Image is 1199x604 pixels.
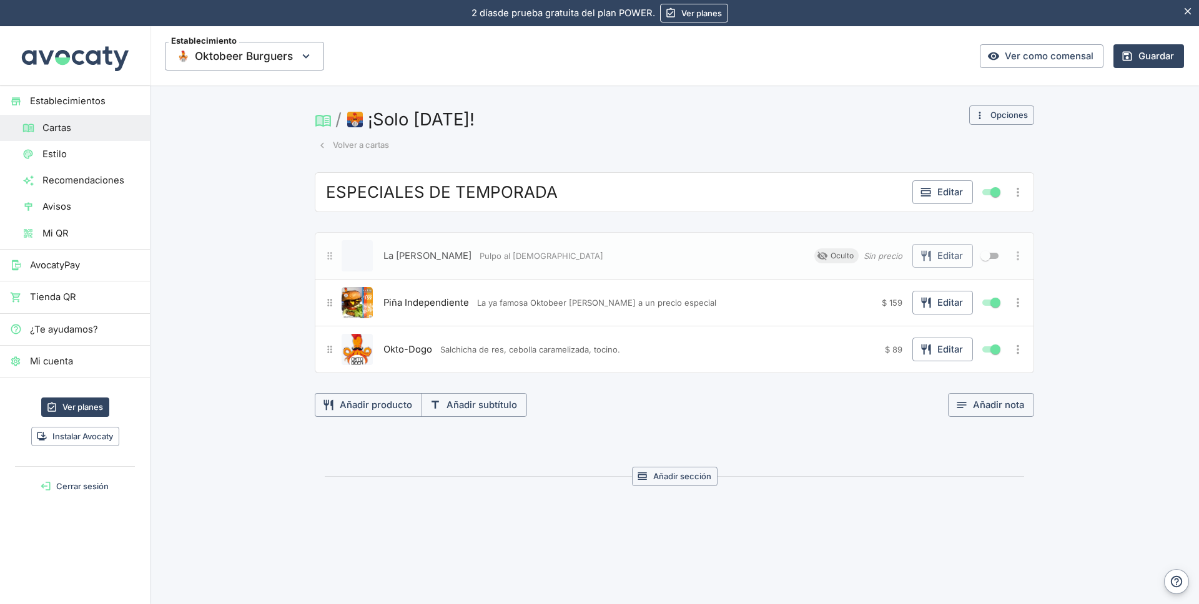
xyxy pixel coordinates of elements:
button: Más opciones [1008,246,1028,266]
span: Establecimiento [169,37,239,45]
span: ¿Te ayudamos? [30,323,140,336]
span: Oktobeer Burguers [193,47,294,66]
button: Editar producto [342,334,373,365]
img: Piña Independiente [342,287,373,318]
button: Editar producto [342,287,373,318]
p: de prueba gratuita del plan POWER. [471,6,655,20]
button: Más opciones [1008,293,1028,313]
i: Sin precio [864,251,902,261]
button: Más opciones [1008,339,1028,359]
span: La [PERSON_NAME] [383,249,471,263]
span: Recomendaciones [42,173,140,187]
button: Piña Independiente [380,293,472,312]
img: Avocaty [19,26,131,85]
span: 2 días [471,7,498,19]
button: Foto de carta¡Solo [DATE]! [345,105,480,133]
button: Volver a cartas [315,135,392,155]
button: Añadir producto [315,393,422,417]
span: / [335,109,342,129]
button: Instalar Avocaty [31,427,119,446]
span: $ 89 [885,344,902,354]
button: Ayuda y contacto [1164,569,1189,594]
span: Estilo [42,147,140,161]
span: Okto-Dogo [383,343,432,356]
button: Editar [912,291,973,314]
button: Añadir sección [632,467,718,486]
a: Ver planes [660,4,728,22]
button: EstablecimientoThumbnailOktobeer Burguers [165,42,324,71]
span: $ 159 [882,298,902,308]
span: Cartas [42,121,140,135]
button: Editar [912,338,973,361]
button: Cerrar sesión [5,477,145,496]
button: Mover producto [321,294,339,312]
span: Tienda QR [30,290,140,304]
button: Más opciones [1008,182,1028,202]
img: Thumbnail [179,50,188,62]
button: Editar producto [342,240,373,271]
a: Ver como comensal [980,44,1103,68]
span: Salchicha de res, cebolla caramelizada, tocino. [440,344,620,356]
button: Esconder aviso [1177,1,1199,22]
button: Guardar [1113,44,1184,68]
button: Editar [912,244,973,268]
span: Mi cuenta [30,354,140,368]
img: Okto-Dogo [342,334,373,365]
span: Oktobeer Burguers [165,42,324,71]
span: Mi QR [42,226,140,240]
button: Añadir nota [948,393,1034,417]
a: Ver planes [41,397,109,417]
span: Piña Independiente [383,296,469,309]
button: Okto-Dogo [380,340,435,359]
span: AvocatyPay [30,258,140,272]
span: Mostrar / ocultar [988,342,1003,357]
img: Foto de carta [347,112,363,127]
span: Mostrar / ocultar [988,295,1003,310]
button: Añadir subtítulo [422,393,527,417]
button: ESPECIALES DE TEMPORADA [323,181,561,203]
button: Mover producto [321,247,339,265]
button: Opciones [969,105,1034,125]
span: Mostrar / ocultar [978,248,993,263]
div: Grupo para añadir producto o título [315,393,774,417]
span: La ya famosa Oktobeer [PERSON_NAME] a un precio especial [477,297,716,309]
span: Avisos [42,200,140,213]
button: Mover producto [321,341,339,359]
span: Pulpo al [DEMOGRAPHIC_DATA] [480,250,603,262]
span: Oculto [826,250,859,261]
span: ESPECIALES DE TEMPORADA [326,182,558,202]
button: Editar [912,180,973,204]
span: Establecimientos [30,94,140,108]
button: La [PERSON_NAME] [380,246,475,265]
